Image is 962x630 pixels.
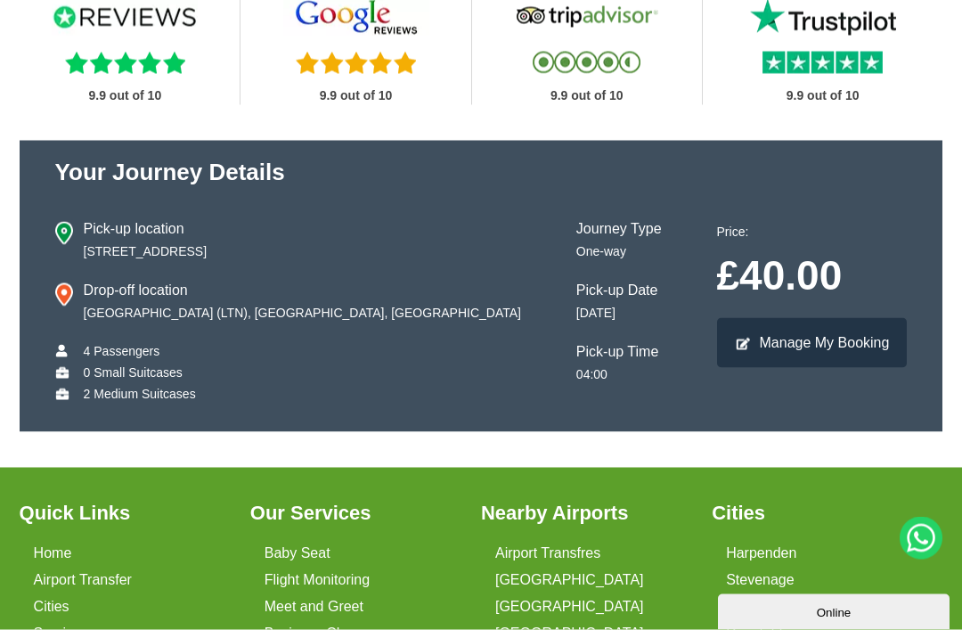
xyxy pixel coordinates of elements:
p: [STREET_ADDRESS] [84,241,521,261]
p: £40.00 [717,255,908,296]
p: Price: [717,222,908,241]
li: 0 Small Suitcases [55,366,521,379]
a: Airport Transfres [495,545,600,561]
a: Airport Transfer [34,572,132,588]
h4: Journey Type [576,222,662,236]
a: Manage My Booking [717,318,908,368]
strong: 9.9 out of 10 [787,88,860,102]
strong: 9.9 out of 10 [88,88,161,102]
h2: Your journey Details [55,159,908,186]
p: [DATE] [576,303,662,323]
a: Stevenage [726,572,795,588]
a: Cities [34,599,69,615]
a: Home [34,545,72,561]
a: Meet and Greet [265,599,363,615]
img: Tripadvisor Reviews Stars [533,52,640,74]
a: [GEOGRAPHIC_DATA] [495,599,644,615]
strong: 9.9 out of 10 [550,88,624,102]
strong: 9.9 out of 10 [320,88,393,102]
a: Flight Monitoring [265,572,370,588]
h4: Pick-up Time [576,345,662,359]
img: Five Reviews Stars [296,52,416,74]
li: 4 Passengers [55,345,521,357]
h3: Quick Links [20,503,232,523]
h4: Drop-off location [84,283,521,298]
p: One-way [576,241,662,261]
h4: Pick-up location [84,222,521,236]
a: [GEOGRAPHIC_DATA] [495,572,644,588]
h3: Nearby Airports [481,503,693,523]
h4: Pick-up Date [576,283,662,298]
a: Harpenden [726,545,796,561]
p: 04:00 [576,364,662,384]
img: Reviews.io Stars [65,52,185,74]
a: Baby Seat [265,545,330,561]
iframe: chat widget [718,591,953,630]
p: [GEOGRAPHIC_DATA] (LTN), [GEOGRAPHIC_DATA], [GEOGRAPHIC_DATA] [84,303,521,323]
h3: Our Services [250,503,462,523]
h3: Cities [712,503,924,523]
li: 2 Medium Suitcases [55,388,521,400]
img: Trustpilot Reviews Stars [762,52,883,74]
